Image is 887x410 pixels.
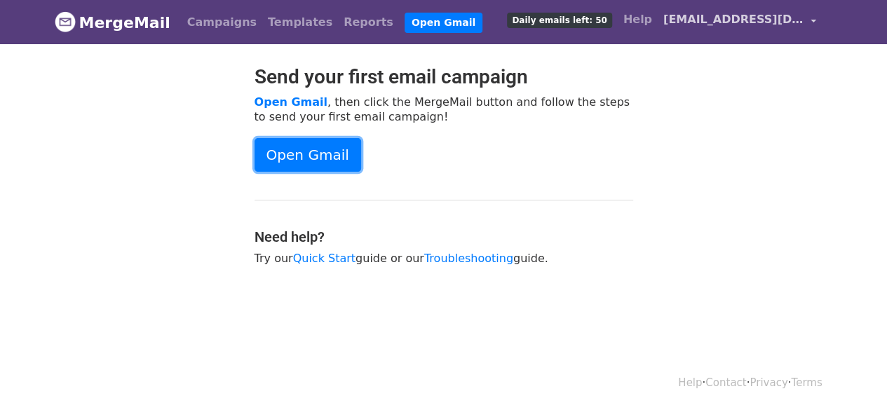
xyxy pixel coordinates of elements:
a: Daily emails left: 50 [501,6,617,34]
a: Troubleshooting [424,252,513,265]
a: Campaigns [182,8,262,36]
a: Privacy [750,376,787,389]
iframe: Chat Widget [817,343,887,410]
a: Quick Start [293,252,356,265]
a: Help [618,6,658,34]
a: Terms [791,376,822,389]
a: Open Gmail [255,95,327,109]
a: MergeMail [55,8,170,37]
a: Templates [262,8,338,36]
a: Reports [338,8,399,36]
img: MergeMail logo [55,11,76,32]
p: Try our guide or our guide. [255,251,633,266]
a: [EMAIL_ADDRESS][DOMAIN_NAME] [658,6,822,39]
a: Contact [705,376,746,389]
span: [EMAIL_ADDRESS][DOMAIN_NAME] [663,11,804,28]
h2: Send your first email campaign [255,65,633,89]
p: , then click the MergeMail button and follow the steps to send your first email campaign! [255,95,633,124]
h4: Need help? [255,228,633,245]
span: Daily emails left: 50 [507,13,611,28]
a: Open Gmail [405,13,482,33]
a: Help [678,376,702,389]
a: Open Gmail [255,138,361,172]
